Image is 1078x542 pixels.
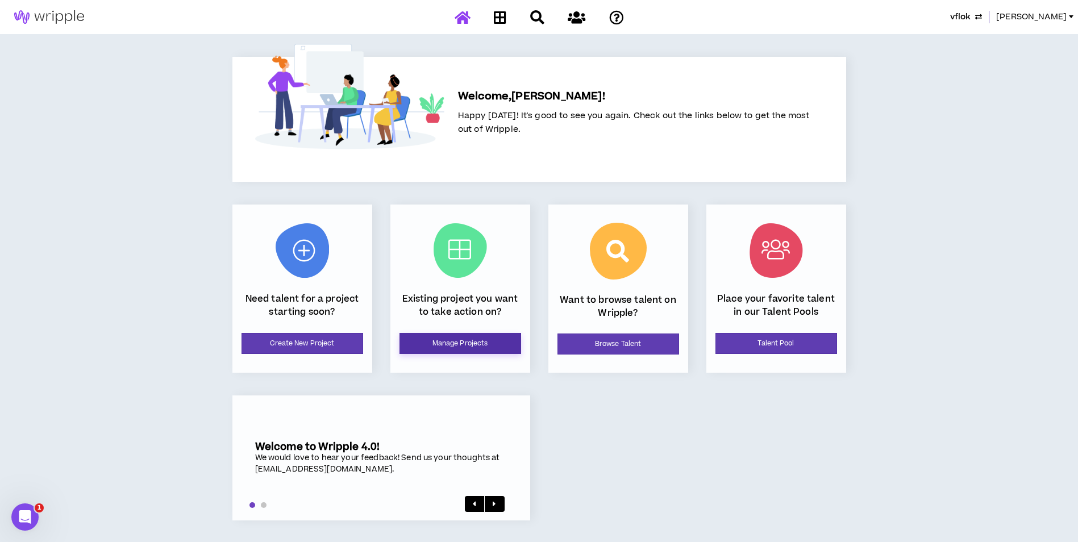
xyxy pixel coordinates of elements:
button: vflok [950,11,982,23]
p: Existing project you want to take action on? [399,293,521,318]
p: Want to browse talent on Wripple? [557,294,679,319]
img: New Project [276,223,329,278]
h5: Welcome to Wripple 4.0! [255,441,507,453]
a: Talent Pool [715,333,837,354]
a: Manage Projects [399,333,521,354]
iframe: Intercom live chat [11,503,39,531]
span: vflok [950,11,971,23]
span: Happy [DATE]! It's good to see you again. Check out the links below to get the most out of Wripple. [458,110,810,135]
span: 1 [35,503,44,512]
h5: Welcome, [PERSON_NAME] ! [458,89,810,105]
p: Need talent for a project starting soon? [242,293,363,318]
a: Browse Talent [557,333,679,355]
div: We would love to hear your feedback! Send us your thoughts at [EMAIL_ADDRESS][DOMAIN_NAME]. [255,453,507,475]
p: Place your favorite talent in our Talent Pools [715,293,837,318]
span: [PERSON_NAME] [996,11,1067,23]
img: Talent Pool [750,223,803,278]
img: Current Projects [434,223,487,278]
a: Create New Project [242,333,363,354]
